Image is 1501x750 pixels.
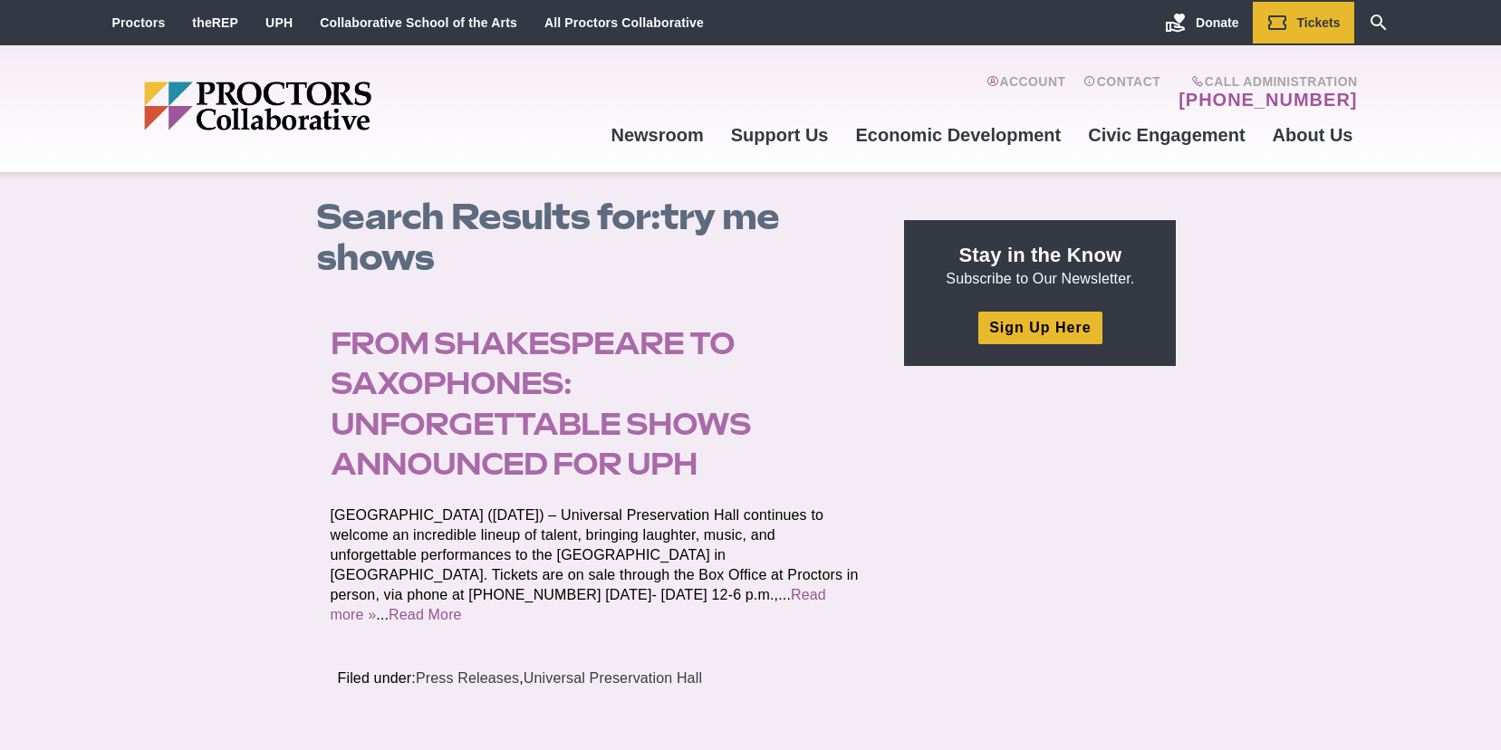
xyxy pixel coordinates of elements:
[316,647,885,710] footer: Filed under: ,
[1259,111,1367,159] a: About Us
[1253,2,1354,43] a: Tickets
[1083,74,1160,111] a: Contact
[597,111,717,159] a: Newsroom
[112,15,166,30] a: Proctors
[1151,2,1252,43] a: Donate
[316,197,885,278] h1: try me shows
[842,111,1075,159] a: Economic Development
[717,111,842,159] a: Support Us
[331,505,863,625] p: [GEOGRAPHIC_DATA] ([DATE]) – Universal Preservation Hall continues to welcome an incredible lineu...
[144,82,511,130] img: Proctors logo
[959,244,1122,266] strong: Stay in the Know
[320,15,517,30] a: Collaborative School of the Arts
[1354,2,1403,43] a: Search
[1179,89,1357,111] a: [PHONE_NUMBER]
[978,312,1102,343] a: Sign Up Here
[1074,111,1258,159] a: Civic Engagement
[331,325,751,482] a: From Shakespeare to Saxophones: Unforgettable Shows Announced for UPH
[1297,15,1341,30] span: Tickets
[926,242,1154,289] p: Subscribe to Our Newsletter.
[389,607,462,622] a: Read More
[524,670,702,686] a: Universal Preservation Hall
[416,670,519,686] a: Press Releases
[192,15,238,30] a: theREP
[544,15,704,30] a: All Proctors Collaborative
[265,15,293,30] a: UPH
[316,195,660,238] span: Search Results for:
[986,74,1065,111] a: Account
[1196,15,1238,30] span: Donate
[1173,74,1357,89] span: Call Administration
